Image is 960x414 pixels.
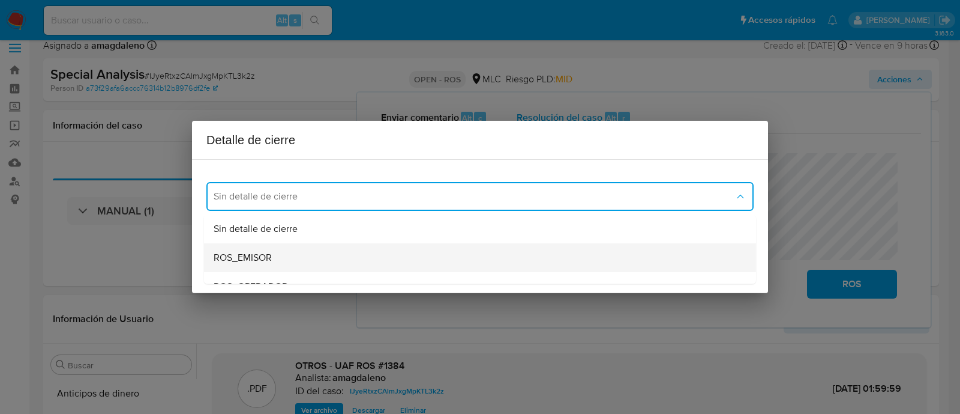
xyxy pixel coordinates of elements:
span: ROS_EMISOR [214,252,272,264]
h2: Detalle de cierre [206,130,754,150]
span: Sin detalle de cierre [214,223,298,235]
span: ROS_OPERADOR [214,281,288,293]
button: dropdown-closure-detail [206,182,754,211]
span: Sin detalle de cierre [214,190,734,202]
ul: dropdown-closure-detail [204,215,756,330]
